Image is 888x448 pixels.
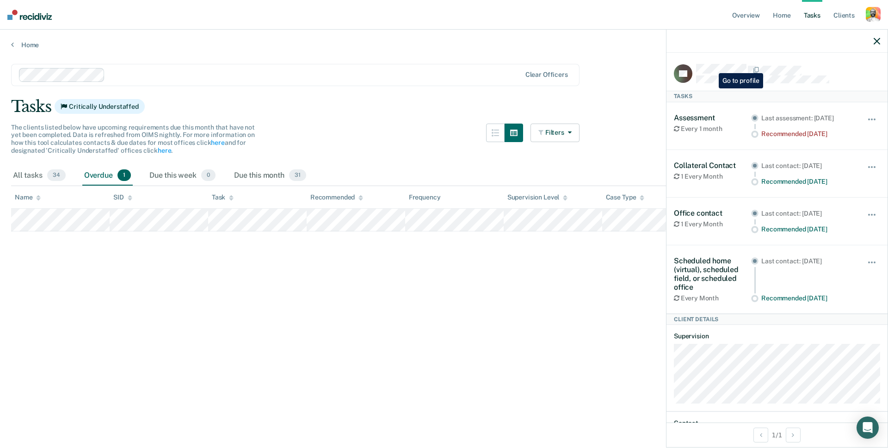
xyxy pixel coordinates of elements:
[47,169,66,181] span: 34
[674,220,751,228] div: 1 Every Month
[761,257,854,265] div: Last contact: [DATE]
[201,169,216,181] span: 0
[525,71,568,79] div: Clear officers
[113,193,132,201] div: SID
[212,193,234,201] div: Task
[232,166,308,186] div: Due this month
[310,193,363,201] div: Recommended
[674,294,751,302] div: Every Month
[55,99,145,114] span: Critically Understaffed
[7,10,52,20] img: Recidiviz
[507,193,568,201] div: Supervision Level
[11,97,877,116] div: Tasks
[15,193,41,201] div: Name
[761,294,854,302] div: Recommended [DATE]
[761,178,854,186] div: Recommended [DATE]
[11,124,255,154] span: The clients listed below have upcoming requirements due this month that have not yet been complet...
[674,125,751,133] div: Every 1 month
[674,209,751,218] div: Office contact
[158,147,171,154] a: here
[211,139,224,146] a: here
[530,124,580,142] button: Filters
[761,114,854,122] div: Last assessment: [DATE]
[761,162,854,170] div: Last contact: [DATE]
[666,314,888,325] div: Client Details
[117,169,131,181] span: 1
[674,419,880,427] dt: Contact
[857,417,879,439] div: Open Intercom Messenger
[761,225,854,233] div: Recommended [DATE]
[289,169,306,181] span: 31
[753,428,768,442] button: Previous Client
[674,332,880,340] dt: Supervision
[666,91,888,102] div: Tasks
[761,130,854,138] div: Recommended [DATE]
[674,161,751,170] div: Collateral Contact
[148,166,217,186] div: Due this week
[666,423,888,447] div: 1 / 1
[786,428,801,442] button: Next Client
[761,210,854,218] div: Last contact: [DATE]
[674,256,751,292] div: Scheduled home (virtual), scheduled field, or scheduled office
[11,166,68,186] div: All tasks
[606,193,645,201] div: Case Type
[82,166,133,186] div: Overdue
[11,41,877,49] a: Home
[409,193,441,201] div: Frequency
[674,113,751,122] div: Assessment
[674,173,751,180] div: 1 Every Month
